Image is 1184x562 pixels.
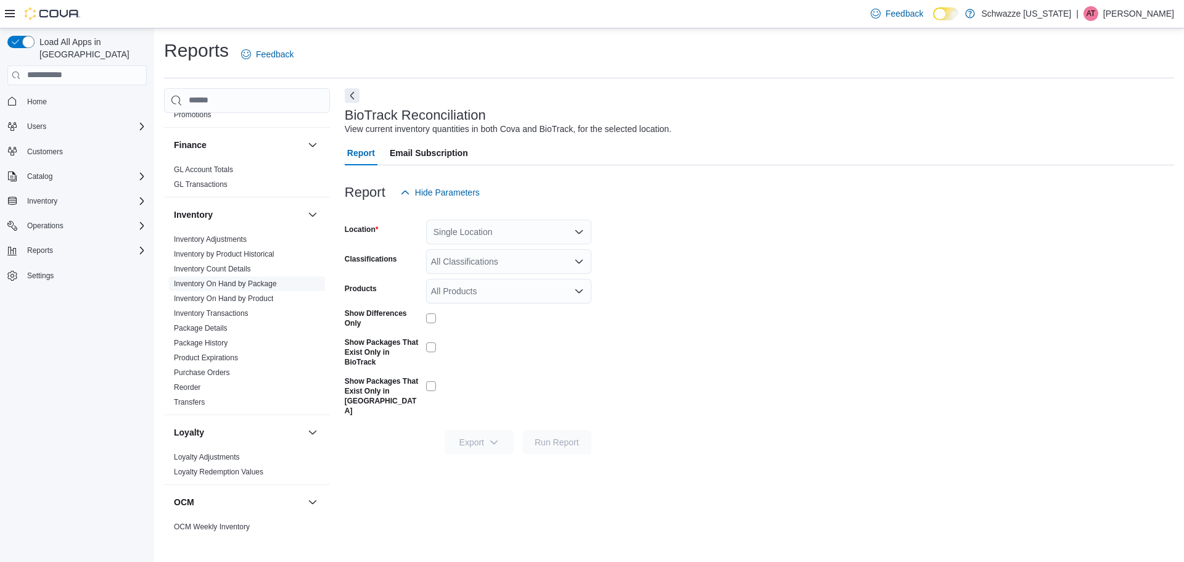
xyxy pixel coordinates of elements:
[345,308,421,328] label: Show Differences Only
[7,88,147,317] nav: Complex example
[174,397,205,407] span: Transfers
[174,523,250,531] a: OCM Weekly Inventory
[27,246,53,255] span: Reports
[174,209,303,221] button: Inventory
[174,426,204,439] h3: Loyalty
[174,165,233,174] a: GL Account Totals
[22,119,51,134] button: Users
[574,286,584,296] button: Open list of options
[345,254,397,264] label: Classifications
[174,279,277,288] a: Inventory On Hand by Package
[452,430,506,455] span: Export
[174,139,303,151] button: Finance
[1083,6,1098,21] div: Alex Trevino
[22,194,147,209] span: Inventory
[174,234,247,244] span: Inventory Adjustments
[345,337,421,367] label: Show Packages That Exist Only in BioTrack
[981,6,1071,21] p: Schwazze [US_STATE]
[174,368,230,377] a: Purchase Orders
[256,48,294,60] span: Feedback
[174,452,240,462] span: Loyalty Adjustments
[22,169,147,184] span: Catalog
[933,7,959,20] input: Dark Mode
[522,430,591,455] button: Run Report
[174,180,228,189] a: GL Transactions
[345,284,377,294] label: Products
[933,20,934,21] span: Dark Mode
[174,110,212,120] span: Promotions
[395,180,485,205] button: Hide Parameters
[174,249,274,259] span: Inventory by Product Historical
[22,94,147,109] span: Home
[2,143,152,160] button: Customers
[174,294,273,303] a: Inventory On Hand by Product
[345,123,672,136] div: View current inventory quantities in both Cova and BioTrack, for the selected location.
[174,165,233,175] span: GL Account Totals
[2,192,152,210] button: Inventory
[174,235,247,244] a: Inventory Adjustments
[22,268,147,283] span: Settings
[174,308,249,318] span: Inventory Transactions
[174,382,200,392] span: Reorder
[164,450,330,484] div: Loyalty
[174,279,277,289] span: Inventory On Hand by Package
[236,42,298,67] a: Feedback
[2,217,152,234] button: Operations
[27,122,46,131] span: Users
[174,468,263,476] a: Loyalty Redemption Values
[164,38,229,63] h1: Reports
[22,144,68,159] a: Customers
[1076,6,1079,21] p: |
[1103,6,1174,21] p: [PERSON_NAME]
[22,218,68,233] button: Operations
[174,309,249,318] a: Inventory Transactions
[174,250,274,258] a: Inventory by Product Historical
[25,7,80,20] img: Cova
[22,218,147,233] span: Operations
[866,1,928,26] a: Feedback
[535,436,579,448] span: Run Report
[174,398,205,407] a: Transfers
[305,425,320,440] button: Loyalty
[345,225,379,234] label: Location
[390,141,468,165] span: Email Subscription
[174,265,251,273] a: Inventory Count Details
[22,144,147,159] span: Customers
[415,186,480,199] span: Hide Parameters
[574,257,584,267] button: Open list of options
[22,268,59,283] a: Settings
[2,93,152,110] button: Home
[1087,6,1095,21] span: AT
[174,139,207,151] h3: Finance
[305,495,320,510] button: OCM
[22,119,147,134] span: Users
[174,353,238,363] span: Product Expirations
[174,522,250,532] span: OCM Weekly Inventory
[27,147,63,157] span: Customers
[345,88,360,103] button: Next
[22,194,62,209] button: Inventory
[22,243,147,258] span: Reports
[345,185,385,200] h3: Report
[174,383,200,392] a: Reorder
[27,97,47,107] span: Home
[174,323,228,333] span: Package Details
[174,453,240,461] a: Loyalty Adjustments
[174,496,194,508] h3: OCM
[305,138,320,152] button: Finance
[27,271,54,281] span: Settings
[27,221,64,231] span: Operations
[174,324,228,333] a: Package Details
[174,496,303,508] button: OCM
[345,108,486,123] h3: BioTrack Reconciliation
[445,430,514,455] button: Export
[174,264,251,274] span: Inventory Count Details
[2,118,152,135] button: Users
[174,180,228,189] span: GL Transactions
[305,207,320,222] button: Inventory
[164,232,330,415] div: Inventory
[164,162,330,197] div: Finance
[2,267,152,284] button: Settings
[174,339,228,347] a: Package History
